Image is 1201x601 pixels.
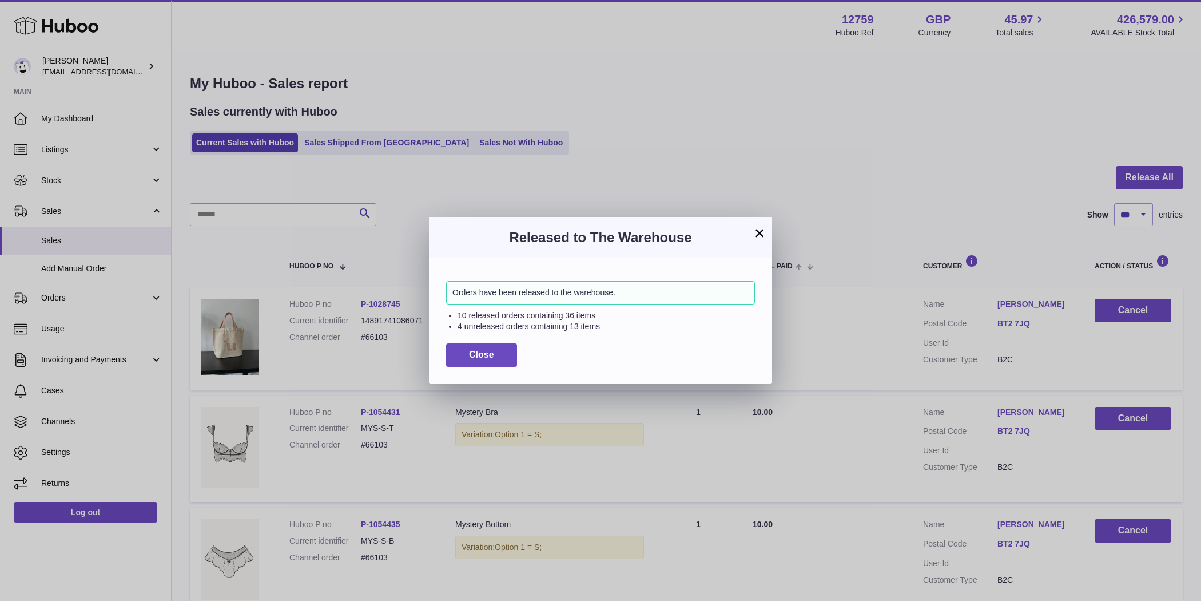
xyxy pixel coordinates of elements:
li: 4 unreleased orders containing 13 items [458,321,755,332]
h3: Released to The Warehouse [446,228,755,247]
span: Close [469,350,494,359]
button: Close [446,343,517,367]
button: × [753,226,766,240]
li: 10 released orders containing 36 items [458,310,755,321]
div: Orders have been released to the warehouse. [446,281,755,305]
